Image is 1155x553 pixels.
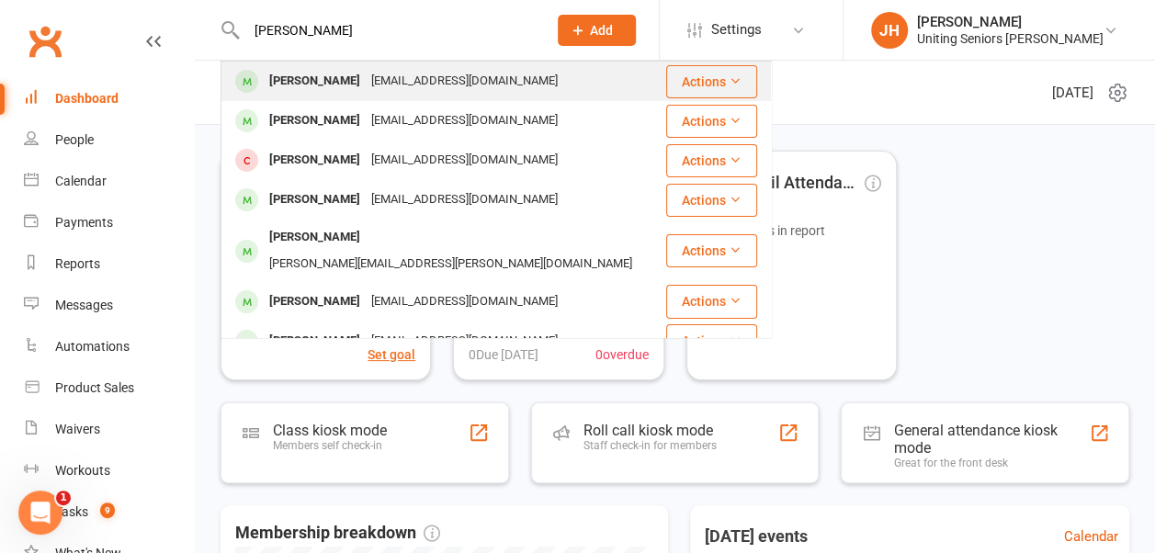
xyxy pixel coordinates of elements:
span: Settings [711,9,762,51]
div: [PERSON_NAME] [264,328,366,355]
div: Payments [55,215,113,230]
button: Actions [666,184,757,217]
div: Automations [55,339,130,354]
a: Reports [24,243,194,285]
div: [PERSON_NAME] [264,107,366,134]
a: Dashboard [24,78,194,119]
div: Roll call kiosk mode [583,422,717,439]
div: [PERSON_NAME] [264,288,366,315]
a: Payments [24,202,194,243]
div: [EMAIL_ADDRESS][DOMAIN_NAME] [366,328,563,355]
div: People [55,132,94,147]
span: [DATE] [1052,82,1093,104]
h3: [DATE] events [690,520,822,553]
div: Uniting Seniors [PERSON_NAME] [917,30,1104,47]
div: Dashboard [55,91,119,106]
input: Search... [241,17,534,43]
a: Waivers [24,409,194,450]
a: Tasks 9 [24,491,194,533]
a: Workouts [24,450,194,491]
div: General attendance kiosk mode [893,422,1089,457]
button: Actions [666,324,757,357]
button: Set goal [368,344,415,365]
div: [EMAIL_ADDRESS][DOMAIN_NAME] [366,107,563,134]
div: Waivers [55,422,100,436]
div: Members self check-in [273,439,387,452]
div: [PERSON_NAME][EMAIL_ADDRESS][PERSON_NAME][DOMAIN_NAME] [264,251,638,277]
a: Calendar [24,161,194,202]
span: Report: Nil Attendance 2 w... [702,170,861,197]
button: Actions [666,105,757,138]
iframe: Intercom live chat [18,491,62,535]
div: Reports [55,256,100,271]
div: Class kiosk mode [273,422,387,439]
div: Great for the front desk [893,457,1089,469]
button: Actions [666,285,757,318]
button: Add [558,15,636,46]
span: Membership breakdown [235,520,440,547]
div: JH [871,12,908,49]
span: 1 [56,491,71,505]
a: Calendar [1064,525,1118,547]
div: [EMAIL_ADDRESS][DOMAIN_NAME] [366,68,563,95]
button: Actions [666,65,757,98]
div: [EMAIL_ADDRESS][DOMAIN_NAME] [366,147,563,174]
div: Tasks [55,504,88,519]
div: [PERSON_NAME] [264,186,366,213]
div: [EMAIL_ADDRESS][DOMAIN_NAME] [366,288,563,315]
span: 0 overdue [595,344,649,365]
a: Automations [24,326,194,367]
span: 9 [100,502,115,518]
a: Product Sales [24,367,194,409]
button: Actions [666,144,757,177]
div: Messages [55,298,113,312]
div: Staff check-in for members [583,439,717,452]
div: Product Sales [55,380,134,395]
a: Clubworx [22,18,68,64]
div: Workouts [55,463,110,478]
a: People [24,119,194,161]
div: [PERSON_NAME] [264,68,366,95]
span: 0 Due [DATE] [469,344,538,365]
div: [PERSON_NAME] [264,147,366,174]
div: Calendar [55,174,107,188]
a: Messages [24,285,194,326]
div: [PERSON_NAME] [264,224,366,251]
span: Add [590,23,613,38]
div: [PERSON_NAME] [917,14,1104,30]
div: [EMAIL_ADDRESS][DOMAIN_NAME] [366,186,563,213]
span: Rows in report [742,223,825,238]
button: Actions [666,234,757,267]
